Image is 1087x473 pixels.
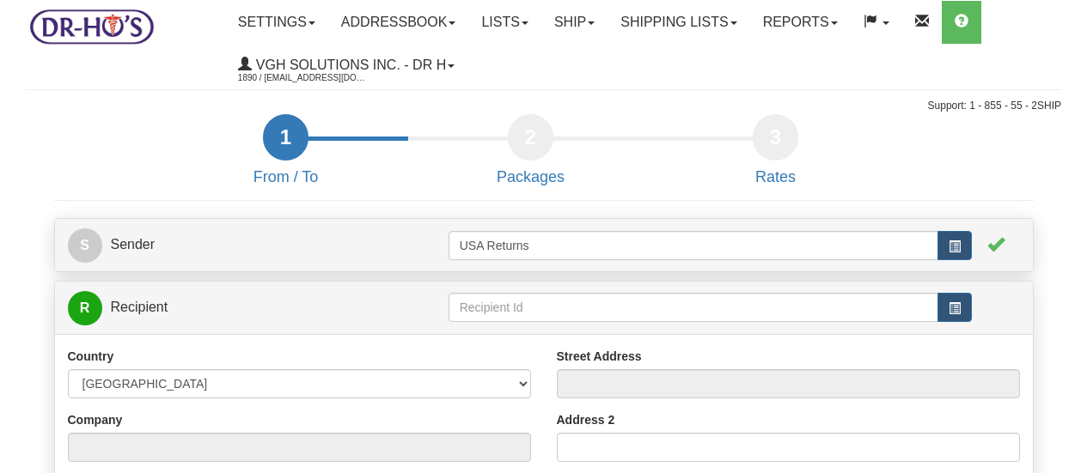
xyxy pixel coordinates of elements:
a: Addressbook [328,1,469,44]
span: S [68,228,102,263]
a: Settings [225,1,328,44]
a: 2 Packages [408,130,653,186]
a: RRecipient [68,290,401,325]
span: R [68,291,102,325]
span: 1890 / [EMAIL_ADDRESS][DOMAIN_NAME] [238,70,367,87]
h4: Rates [653,169,898,186]
a: SSender [68,227,449,263]
label: Address 2 [557,411,615,428]
h4: From / To [163,169,408,186]
a: 1 From / To [163,130,408,186]
a: VGH Solutions Inc. - Dr H 1890 / [EMAIL_ADDRESS][DOMAIN_NAME] [225,44,467,87]
span: VGH Solutions Inc. - Dr H [252,58,446,72]
a: 3 Rates [653,130,898,186]
input: Recipient Id [449,293,938,322]
a: Shipping lists [608,1,749,44]
input: Sender Id [449,231,938,260]
h4: Packages [408,169,653,186]
label: Street Address [557,348,642,365]
div: 1 [263,114,308,161]
div: Support: 1 - 855 - 55 - 2SHIP [26,99,1061,113]
div: 2 [508,114,553,161]
div: 3 [753,114,798,161]
label: Company [68,411,123,428]
img: logo1890.jpg [26,4,157,48]
label: Country [68,348,114,365]
a: Reports [750,1,851,44]
a: Ship [541,1,608,44]
a: Lists [468,1,540,44]
iframe: chat widget [1047,149,1085,324]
